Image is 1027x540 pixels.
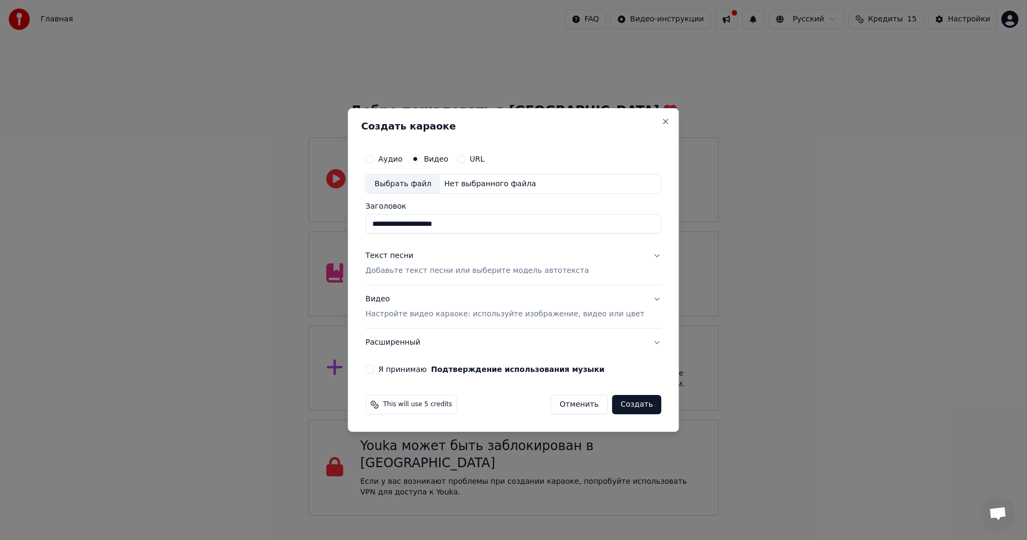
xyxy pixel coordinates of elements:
button: ВидеоНастройте видео караоке: используйте изображение, видео или цвет [365,286,661,329]
button: Текст песниДобавьте текст песни или выберите модель автотекста [365,242,661,285]
label: Видео [424,155,448,163]
button: Расширенный [365,329,661,356]
span: This will use 5 credits [383,400,452,409]
label: Аудио [378,155,402,163]
div: Видео [365,294,644,320]
button: Я принимаю [431,366,604,373]
div: Нет выбранного файла [440,179,540,189]
p: Добавьте текст песни или выберите модель автотекста [365,266,589,277]
button: Создать [612,395,661,414]
button: Отменить [550,395,608,414]
h2: Создать караоке [361,121,665,131]
div: Выбрать файл [366,174,440,194]
label: Я принимаю [378,366,604,373]
label: Заголовок [365,203,661,210]
p: Настройте видео караоке: используйте изображение, видео или цвет [365,309,644,320]
label: URL [470,155,485,163]
div: Текст песни [365,251,413,262]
